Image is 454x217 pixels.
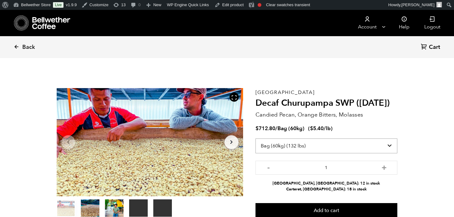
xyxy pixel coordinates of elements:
span: [PERSON_NAME] [401,2,434,7]
span: /lb [324,125,331,132]
li: [GEOGRAPHIC_DATA], [GEOGRAPHIC_DATA]: 12 in stock [255,181,397,186]
video: Your browser does not support the video tag. [153,199,172,217]
p: Candied Pecan, Orange Bitters, Molasses [255,111,397,119]
li: Carteret, [GEOGRAPHIC_DATA]: 18 in stock [255,186,397,192]
a: Help [391,10,417,36]
span: Bag (60kg) [277,125,304,132]
span: Back [22,44,35,51]
a: Cart [421,43,442,52]
a: Live [53,2,63,8]
div: Focus keyphrase not set [258,3,261,7]
bdi: 5.40 [310,125,324,132]
a: Logout [417,10,448,36]
h2: Decaf Churupampa SWP ([DATE]) [255,98,397,108]
bdi: 712.80 [255,125,275,132]
button: - [265,164,273,170]
span: ( ) [308,125,333,132]
span: $ [310,125,313,132]
video: Your browser does not support the video tag. [129,199,148,217]
a: Account [348,10,386,36]
span: Cart [429,44,440,51]
span: / [275,125,277,132]
span: $ [255,125,259,132]
button: + [380,164,388,170]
